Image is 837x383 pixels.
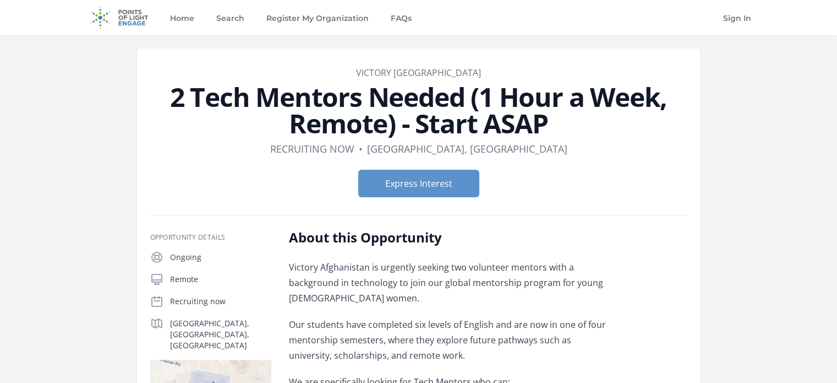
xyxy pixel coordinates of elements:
[289,260,611,306] p: Victory Afghanistan is urgently seeking two volunteer mentors with a background in technology to ...
[170,296,271,307] p: Recruiting now
[359,141,363,157] div: •
[358,170,479,197] button: Express Interest
[367,141,567,157] dd: [GEOGRAPHIC_DATA], [GEOGRAPHIC_DATA]
[356,67,481,79] a: Victory [GEOGRAPHIC_DATA]
[289,317,611,363] p: Our students have completed six levels of English and are now in one of four mentorship semesters...
[150,84,687,137] h1: 2 Tech Mentors Needed (1 Hour a Week, Remote) - Start ASAP
[170,318,271,351] p: [GEOGRAPHIC_DATA], [GEOGRAPHIC_DATA], [GEOGRAPHIC_DATA]
[270,141,354,157] dd: Recruiting now
[150,233,271,242] h3: Opportunity Details
[289,229,611,246] h2: About this Opportunity
[170,274,271,285] p: Remote
[170,252,271,263] p: Ongoing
